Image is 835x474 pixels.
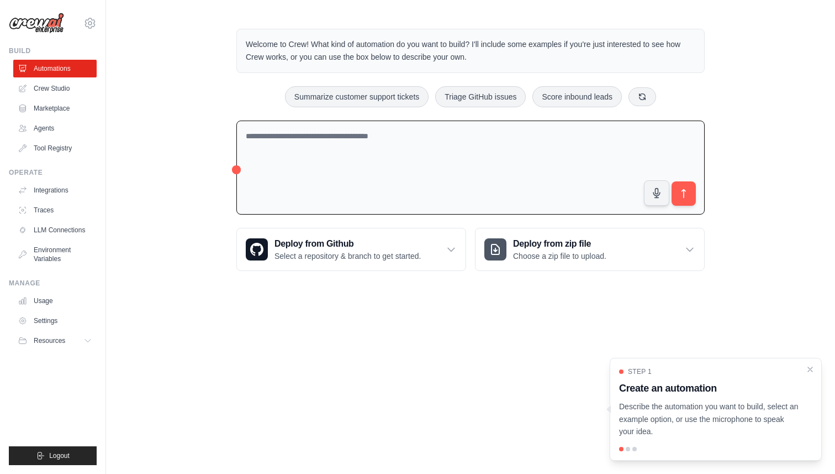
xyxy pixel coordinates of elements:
div: Operate [9,168,97,177]
p: Choose a zip file to upload. [513,251,606,262]
span: Step 1 [628,367,652,376]
h3: Create an automation [619,381,799,396]
a: Crew Studio [13,80,97,97]
p: Describe the automation you want to build, select an example option, or use the microphone to spe... [619,400,799,438]
a: Usage [13,292,97,310]
a: Marketplace [13,100,97,117]
h3: Deploy from zip file [513,237,606,251]
a: LLM Connections [13,221,97,239]
button: Score inbound leads [532,86,622,107]
span: Resources [34,336,65,345]
button: Resources [13,332,97,350]
a: Integrations [13,181,97,199]
div: Build [9,46,97,55]
img: Logo [9,13,64,34]
button: Summarize customer support tickets [285,86,429,107]
p: Welcome to Crew! What kind of automation do you want to build? I'll include some examples if you'... [246,38,695,64]
h3: Deploy from Github [274,237,421,251]
a: Agents [13,119,97,137]
a: Environment Variables [13,241,97,268]
div: Manage [9,279,97,288]
button: Logout [9,446,97,465]
p: Select a repository & branch to get started. [274,251,421,262]
button: Triage GitHub issues [435,86,526,107]
a: Settings [13,312,97,330]
button: Close walkthrough [806,365,815,374]
a: Traces [13,201,97,219]
span: Logout [49,451,70,460]
a: Tool Registry [13,139,97,157]
a: Automations [13,60,97,77]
